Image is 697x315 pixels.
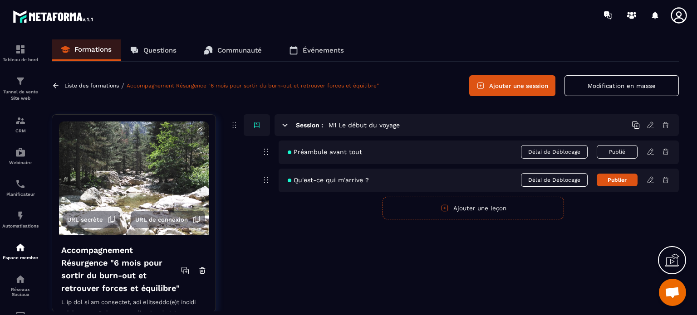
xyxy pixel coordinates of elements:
[521,145,588,159] span: Délai de Déblocage
[2,192,39,197] p: Planificateur
[2,255,39,260] p: Espace membre
[2,108,39,140] a: formationformationCRM
[64,82,119,89] a: Liste des formations
[74,45,112,53] p: Formations
[15,44,26,55] img: formation
[59,121,209,235] img: background
[280,39,353,61] a: Événements
[15,242,26,253] img: automations
[67,216,103,223] span: URL secrète
[143,46,177,54] p: Questions
[564,75,679,96] button: Modification en masse
[521,173,588,187] span: Délai de Déblocage
[135,216,188,223] span: URL de connexion
[2,172,39,204] a: schedulerschedulerPlanificateur
[288,176,369,184] span: Qu'est-ce qui m'arrive ?
[2,128,39,133] p: CRM
[469,75,555,96] button: Ajouter une session
[597,145,638,159] button: Publié
[288,148,362,155] span: Préambule avant tout
[329,121,400,130] h5: M1 Le début du voyage
[61,244,181,295] h4: Accompagnement Résurgence "6 mois pour sortir du burn-out et retrouver forces et équilibre"
[2,204,39,235] a: automationsautomationsAutomatisations
[131,211,205,228] button: URL de connexion
[195,39,271,61] a: Communauté
[597,174,638,186] button: Publier
[15,210,26,221] img: automations
[2,89,39,102] p: Tunnel de vente Site web
[383,197,564,219] button: Ajouter une leçon
[121,82,124,90] span: /
[296,121,323,129] h6: Session :
[2,69,39,108] a: formationformationTunnel de vente Site web
[2,160,39,165] p: Webinaire
[303,46,344,54] p: Événements
[15,115,26,126] img: formation
[659,279,686,306] div: Ouvrir le chat
[63,211,120,228] button: URL secrète
[52,39,121,61] a: Formations
[15,179,26,189] img: scheduler
[217,46,262,54] p: Communauté
[2,223,39,228] p: Automatisations
[13,8,94,24] img: logo
[15,147,26,158] img: automations
[2,287,39,297] p: Réseaux Sociaux
[2,235,39,267] a: automationsautomationsEspace membre
[127,82,379,89] a: Accompagnement Résurgence "6 mois pour sortir du burn-out et retrouver forces et équilibre"
[121,39,186,61] a: Questions
[2,57,39,62] p: Tableau de bord
[2,37,39,69] a: formationformationTableau de bord
[15,76,26,87] img: formation
[2,267,39,304] a: social-networksocial-networkRéseaux Sociaux
[2,140,39,172] a: automationsautomationsWebinaire
[15,274,26,285] img: social-network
